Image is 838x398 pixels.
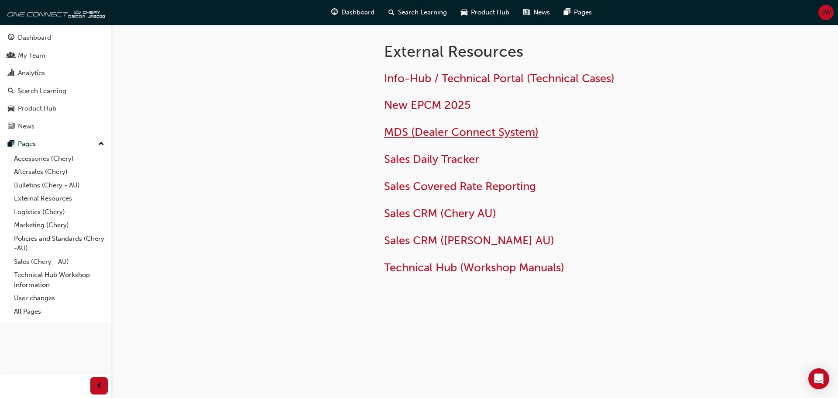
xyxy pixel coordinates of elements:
a: Search Learning [3,83,108,99]
a: News [3,118,108,135]
a: Sales (Chery - AU) [10,255,108,269]
a: Info-Hub / Technical Portal (Technical Cases) [384,72,615,85]
div: Product Hub [18,104,56,114]
span: Product Hub [471,7,509,17]
span: Search Learning [398,7,447,17]
a: pages-iconPages [557,3,599,21]
span: chart-icon [8,69,14,77]
a: Sales Daily Tracker [384,152,479,166]
span: pages-icon [564,7,570,18]
a: Technical Hub (Workshop Manuals) [384,261,564,274]
div: Pages [18,139,36,149]
a: Bulletins (Chery - AU) [10,179,108,192]
div: Open Intercom Messenger [808,368,829,389]
span: Pages [574,7,592,17]
a: MDS (Dealer Connect System) [384,125,539,139]
a: User changes [10,291,108,305]
span: News [533,7,550,17]
a: All Pages [10,305,108,318]
a: Policies and Standards (Chery -AU) [10,232,108,255]
a: External Resources [10,192,108,205]
img: oneconnect [4,3,105,21]
span: guage-icon [331,7,338,18]
a: Analytics [3,65,108,81]
span: prev-icon [96,381,103,391]
a: news-iconNews [516,3,557,21]
button: DashboardMy TeamAnalyticsSearch LearningProduct HubNews [3,28,108,136]
span: people-icon [8,52,14,60]
a: My Team [3,48,108,64]
button: Pages [3,136,108,152]
a: Dashboard [3,30,108,46]
a: Technical Hub Workshop information [10,268,108,291]
div: Dashboard [18,33,51,43]
span: car-icon [8,105,14,113]
a: car-iconProduct Hub [454,3,516,21]
a: Product Hub [3,100,108,117]
a: search-iconSearch Learning [381,3,454,21]
a: Aftersales (Chery) [10,165,108,179]
h1: External Resources [384,42,670,61]
a: Sales Covered Rate Reporting [384,180,536,193]
span: Dashboard [341,7,374,17]
span: search-icon [8,87,14,95]
span: car-icon [461,7,467,18]
span: search-icon [388,7,395,18]
div: Search Learning [17,86,66,96]
a: New EPCM 2025 [384,98,471,112]
div: Analytics [18,68,45,78]
a: Sales CRM ([PERSON_NAME] AU) [384,234,554,247]
a: Marketing (Chery) [10,218,108,232]
a: Logistics (Chery) [10,205,108,219]
span: up-icon [98,138,104,150]
span: guage-icon [8,34,14,42]
button: JW [818,5,834,20]
span: JW [821,7,831,17]
span: news-icon [8,123,14,131]
a: Sales CRM (Chery AU) [384,207,496,220]
a: Accessories (Chery) [10,152,108,166]
div: News [18,121,34,132]
div: My Team [18,51,45,61]
a: guage-iconDashboard [324,3,381,21]
span: news-icon [523,7,530,18]
span: pages-icon [8,140,14,148]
